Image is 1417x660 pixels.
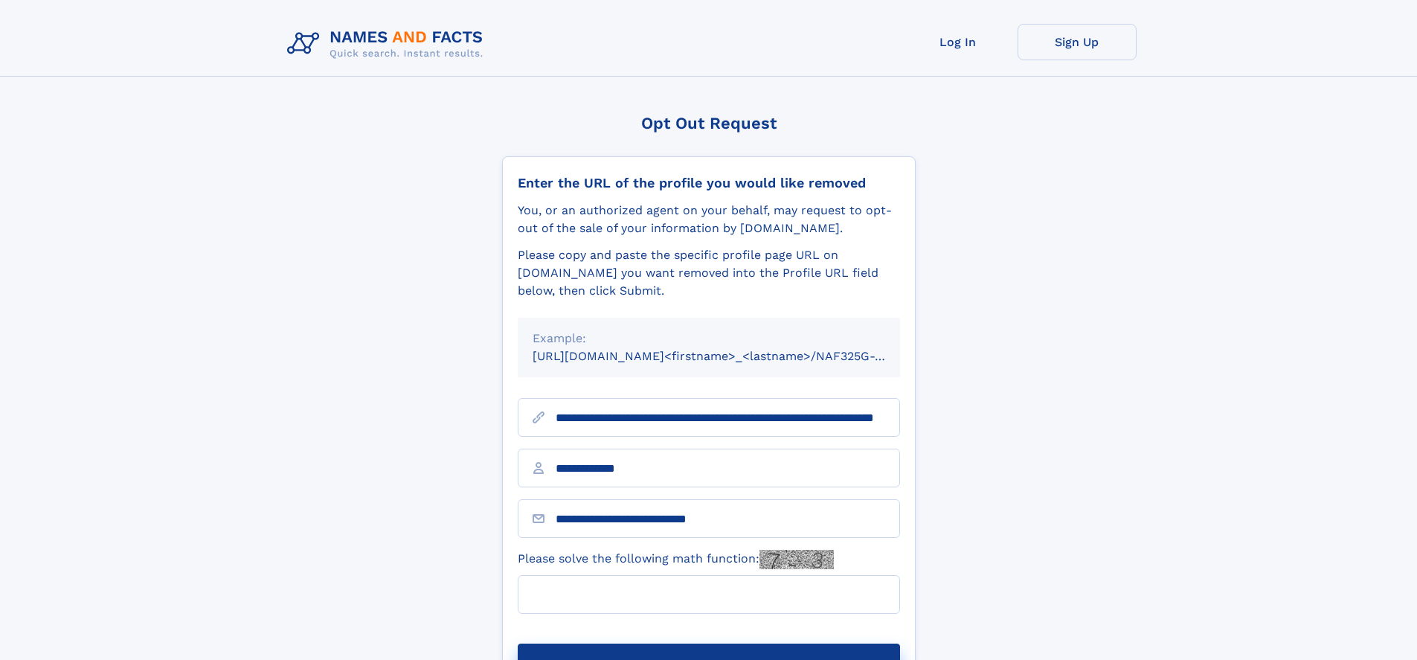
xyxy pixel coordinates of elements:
div: Opt Out Request [502,114,916,132]
div: Example: [533,330,885,347]
div: Please copy and paste the specific profile page URL on [DOMAIN_NAME] you want removed into the Pr... [518,246,900,300]
small: [URL][DOMAIN_NAME]<firstname>_<lastname>/NAF325G-xxxxxxxx [533,349,928,363]
img: Logo Names and Facts [281,24,495,64]
a: Sign Up [1018,24,1137,60]
div: Enter the URL of the profile you would like removed [518,175,900,191]
label: Please solve the following math function: [518,550,834,569]
a: Log In [899,24,1018,60]
div: You, or an authorized agent on your behalf, may request to opt-out of the sale of your informatio... [518,202,900,237]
